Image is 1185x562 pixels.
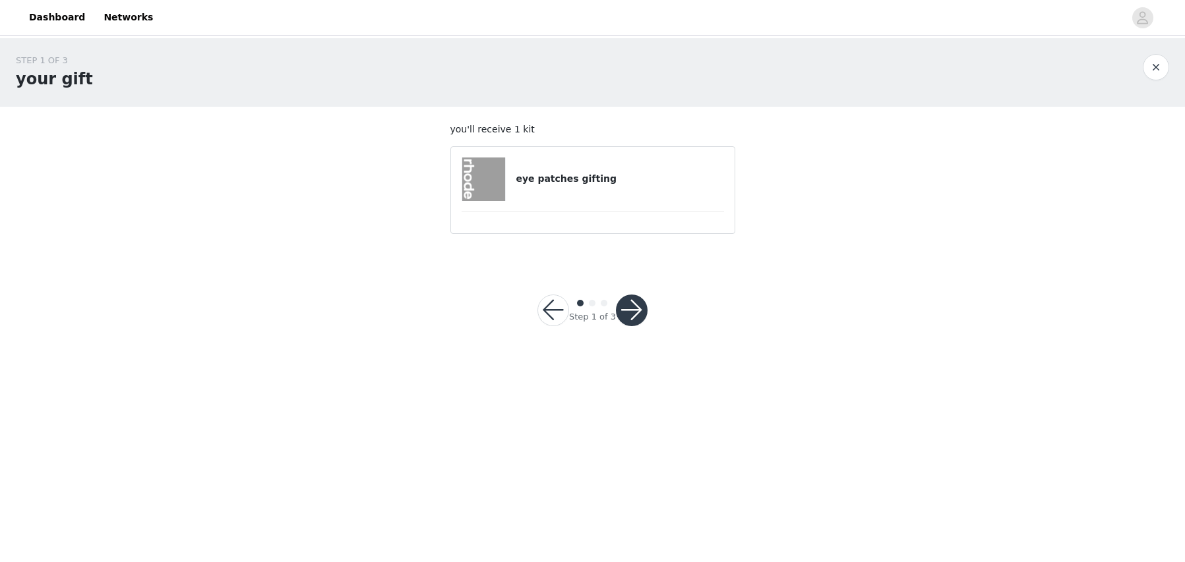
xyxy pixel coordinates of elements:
[516,172,723,186] h4: eye patches gifting
[462,157,506,201] img: eye patches gifting
[569,310,616,323] div: Step 1 of 3
[16,54,93,67] div: STEP 1 OF 3
[450,123,735,136] p: you'll receive 1 kit
[1136,7,1149,28] div: avatar
[96,3,161,32] a: Networks
[21,3,93,32] a: Dashboard
[16,67,93,91] h1: your gift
